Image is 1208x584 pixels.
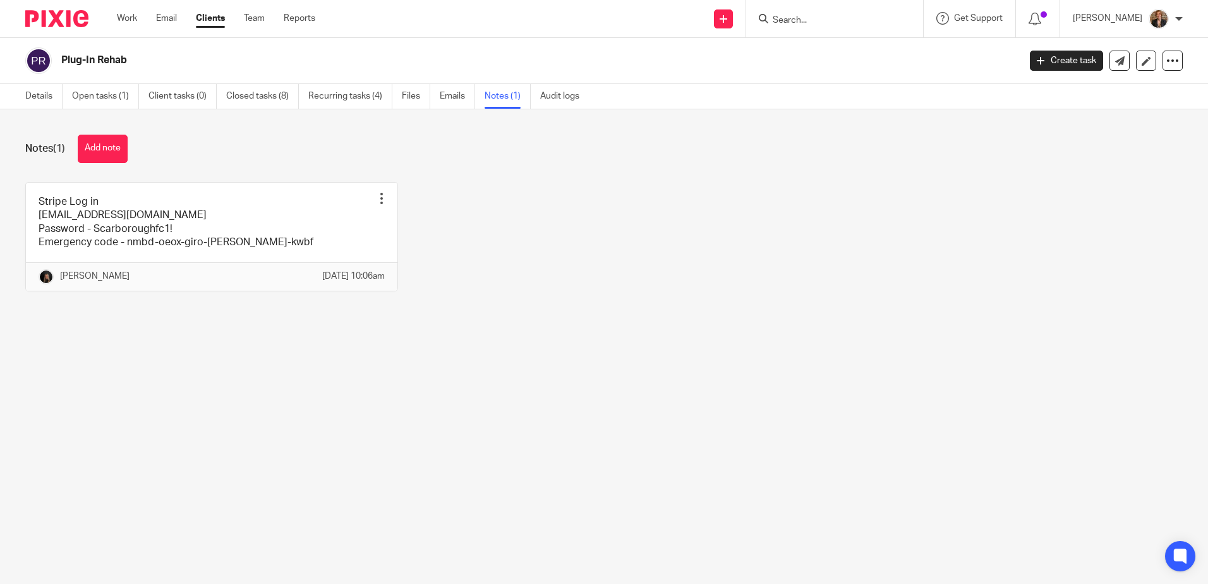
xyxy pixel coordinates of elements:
img: 455A9867.jpg [39,269,54,284]
span: Get Support [954,14,1003,23]
p: [PERSON_NAME] [60,270,130,283]
a: Team [244,12,265,25]
h1: Notes [25,142,65,155]
p: [PERSON_NAME] [1073,12,1142,25]
a: Notes (1) [485,84,531,109]
a: Open tasks (1) [72,84,139,109]
span: (1) [53,143,65,154]
a: Work [117,12,137,25]
a: Closed tasks (8) [226,84,299,109]
h2: Plug-In Rehab [61,54,821,67]
input: Search [771,15,885,27]
a: Email [156,12,177,25]
a: Client tasks (0) [148,84,217,109]
a: Recurring tasks (4) [308,84,392,109]
img: Pixie [25,10,88,27]
a: Clients [196,12,225,25]
a: Create task [1030,51,1103,71]
a: Reports [284,12,315,25]
a: Emails [440,84,475,109]
a: Files [402,84,430,109]
img: WhatsApp%20Image%202025-04-23%20at%2010.20.30_16e186ec.jpg [1149,9,1169,29]
a: Audit logs [540,84,589,109]
button: Add note [78,135,128,163]
p: [DATE] 10:06am [322,270,385,283]
a: Details [25,84,63,109]
img: svg%3E [25,47,52,74]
